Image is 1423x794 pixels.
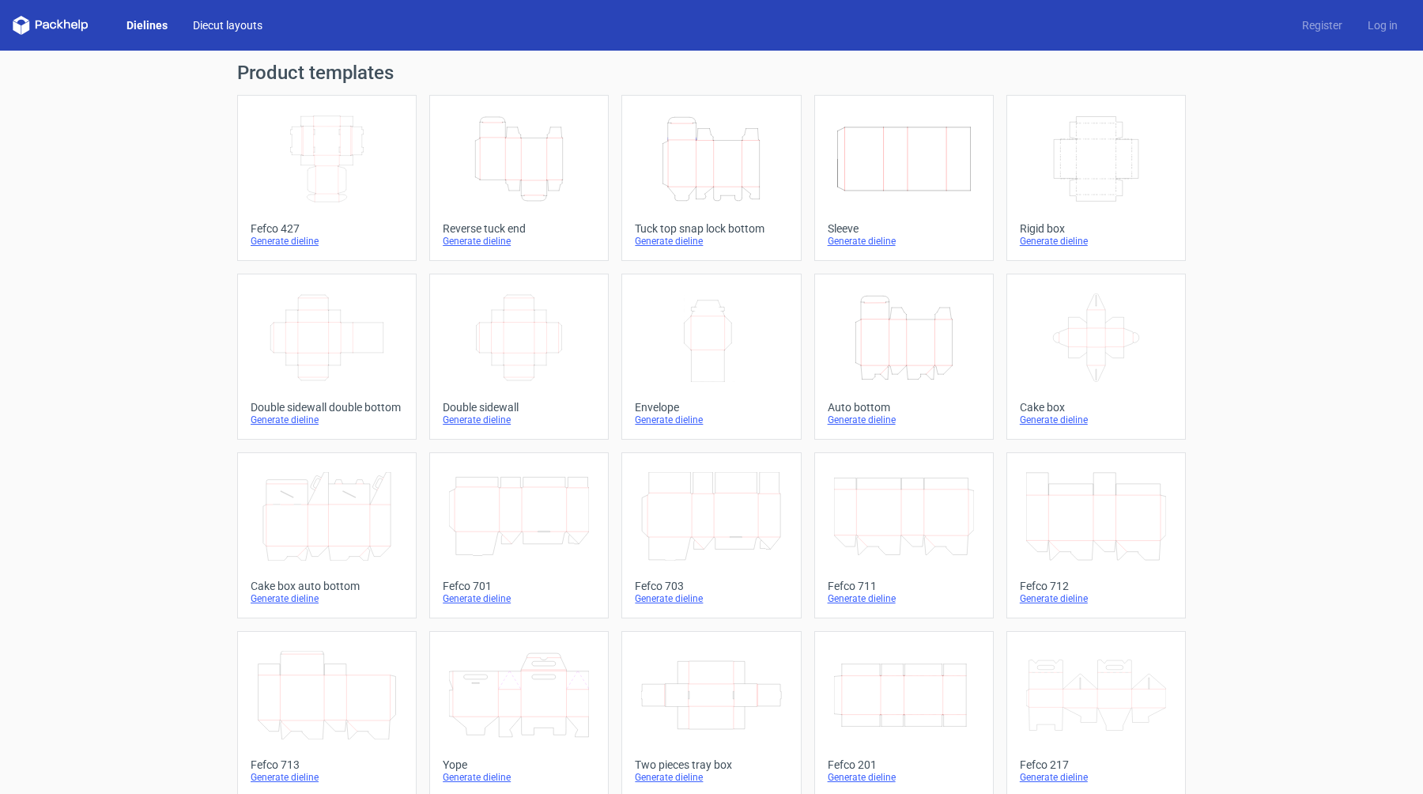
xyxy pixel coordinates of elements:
[237,274,417,440] a: Double sidewall double bottomGenerate dieline
[429,452,609,618] a: Fefco 701Generate dieline
[814,95,994,261] a: SleeveGenerate dieline
[237,452,417,618] a: Cake box auto bottomGenerate dieline
[443,222,595,235] div: Reverse tuck end
[635,592,787,605] div: Generate dieline
[1020,414,1172,426] div: Generate dieline
[635,222,787,235] div: Tuck top snap lock bottom
[251,592,403,605] div: Generate dieline
[1006,95,1186,261] a: Rigid boxGenerate dieline
[828,235,980,248] div: Generate dieline
[635,414,787,426] div: Generate dieline
[814,274,994,440] a: Auto bottomGenerate dieline
[1020,580,1172,592] div: Fefco 712
[237,63,1186,82] h1: Product templates
[251,758,403,771] div: Fefco 713
[621,274,801,440] a: EnvelopeGenerate dieline
[429,95,609,261] a: Reverse tuck endGenerate dieline
[828,771,980,784] div: Generate dieline
[828,758,980,771] div: Fefco 201
[180,17,275,33] a: Diecut layouts
[443,235,595,248] div: Generate dieline
[1020,758,1172,771] div: Fefco 217
[1020,771,1172,784] div: Generate dieline
[635,771,787,784] div: Generate dieline
[251,235,403,248] div: Generate dieline
[621,452,801,618] a: Fefco 703Generate dieline
[237,95,417,261] a: Fefco 427Generate dieline
[828,580,980,592] div: Fefco 711
[251,401,403,414] div: Double sidewall double bottom
[251,222,403,235] div: Fefco 427
[443,592,595,605] div: Generate dieline
[1006,452,1186,618] a: Fefco 712Generate dieline
[443,580,595,592] div: Fefco 701
[828,401,980,414] div: Auto bottom
[1020,401,1172,414] div: Cake box
[1020,592,1172,605] div: Generate dieline
[1006,274,1186,440] a: Cake boxGenerate dieline
[1355,17,1410,33] a: Log in
[443,401,595,414] div: Double sidewall
[635,401,787,414] div: Envelope
[1289,17,1355,33] a: Register
[443,771,595,784] div: Generate dieline
[828,222,980,235] div: Sleeve
[1020,222,1172,235] div: Rigid box
[114,17,180,33] a: Dielines
[621,95,801,261] a: Tuck top snap lock bottomGenerate dieline
[635,758,787,771] div: Two pieces tray box
[1020,235,1172,248] div: Generate dieline
[429,274,609,440] a: Double sidewallGenerate dieline
[251,580,403,592] div: Cake box auto bottom
[635,235,787,248] div: Generate dieline
[828,414,980,426] div: Generate dieline
[251,414,403,426] div: Generate dieline
[828,592,980,605] div: Generate dieline
[443,758,595,771] div: Yope
[635,580,787,592] div: Fefco 703
[814,452,994,618] a: Fefco 711Generate dieline
[443,414,595,426] div: Generate dieline
[251,771,403,784] div: Generate dieline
